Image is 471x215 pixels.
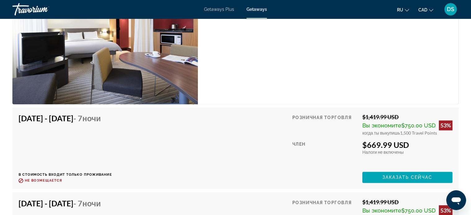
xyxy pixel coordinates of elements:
[204,7,234,12] a: Getaways Plus
[418,7,427,12] span: CAD
[19,198,107,208] h4: [DATE] - [DATE]
[362,207,401,213] span: Вы экономите
[439,120,452,130] div: 53%
[362,122,401,129] span: Вы экономите
[397,5,409,14] button: Change language
[446,190,466,210] iframe: Кнопка запуска окна обмена сообщениями
[362,130,400,135] span: когда ты выкупишь
[362,114,452,120] div: $1,419.99 USD
[439,205,452,215] div: 53%
[82,198,101,208] span: ночи
[292,114,358,135] div: Розничная торговля
[82,114,101,123] span: ночи
[400,130,437,135] span: 1,500 Travel Points
[73,198,101,208] span: - 7
[401,122,436,129] span: $750.00 USD
[246,7,267,12] a: Getaways
[362,198,452,205] div: $1,419.99 USD
[401,207,436,213] span: $750.00 USD
[25,178,62,183] span: Не возмещается
[19,114,107,123] h4: [DATE] - [DATE]
[443,3,459,16] button: User Menu
[12,1,74,17] a: Travorium
[362,140,452,149] div: $669.99 USD
[292,140,358,167] div: Член
[362,149,403,155] span: Налоги не включены
[397,7,403,12] span: ru
[73,114,101,123] span: - 7
[19,173,112,177] p: В стоимость входит только проживание
[382,175,433,180] span: Заказать сейчас
[418,5,433,14] button: Change currency
[447,6,454,12] span: DS
[362,172,452,183] button: Заказать сейчас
